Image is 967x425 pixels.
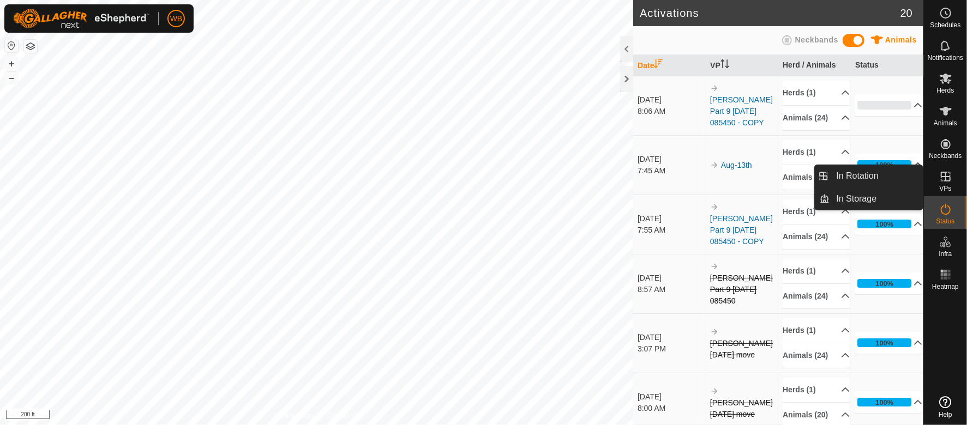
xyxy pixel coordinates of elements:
[855,332,922,354] p-accordion-header: 100%
[274,411,315,421] a: Privacy Policy
[875,397,893,408] div: 100%
[638,332,705,343] div: [DATE]
[720,61,729,70] p-sorticon: Activate to sort
[710,327,719,336] img: arrow
[815,188,923,210] li: In Storage
[855,94,922,116] p-accordion-header: 0%
[930,22,960,28] span: Schedules
[710,95,773,127] a: [PERSON_NAME] Part 9 [DATE] 085450 - COPY
[837,192,877,205] span: In Storage
[875,338,893,348] div: 100%
[24,40,37,53] button: Map Layers
[830,165,923,187] a: In Rotation
[857,160,911,169] div: 100%
[783,378,850,402] p-accordion-header: Herds (1)
[638,403,705,414] div: 8:00 AM
[783,165,850,190] p-accordion-header: Animals (24)
[783,140,850,165] p-accordion-header: Herds (1)
[928,54,963,61] span: Notifications
[855,154,922,175] p-accordion-header: 100%
[710,161,719,169] img: arrow
[638,213,705,224] div: [DATE]
[939,251,952,257] span: Infra
[783,284,850,308] p-accordion-header: Animals (24)
[710,274,773,305] s: [PERSON_NAME] Part 9 [DATE] 085450
[857,338,911,347] div: 100%
[932,283,959,290] span: Heatmap
[710,398,773,418] s: [PERSON_NAME] [DATE] move
[783,259,850,283] p-accordion-header: Herds (1)
[638,272,705,284] div: [DATE]
[5,39,18,52] button: Reset Map
[929,153,962,159] span: Neckbands
[830,188,923,210] a: In Storage
[638,284,705,295] div: 8:57 AM
[815,165,923,187] li: In Rotation
[837,169,879,183] span: In Rotation
[857,220,911,228] div: 100%
[640,7,900,20] h2: Activations
[855,272,922,294] p-accordion-header: 100%
[851,55,923,76] th: Status
[654,61,663,70] p-sorticon: Activate to sort
[783,318,850,343] p-accordion-header: Herds (1)
[857,398,911,406] div: 100%
[638,106,705,117] div: 8:06 AM
[936,218,954,224] span: Status
[638,391,705,403] div: [DATE]
[710,214,773,246] a: [PERSON_NAME] Part 9 [DATE] 085450 - COPY
[885,35,917,44] span: Animals
[5,57,18,70] button: +
[638,343,705,355] div: 3:07 PM
[13,9,149,28] img: Gallagher Logo
[795,35,838,44] span: Neckbands
[5,71,18,84] button: –
[721,161,752,169] a: Aug-13th
[936,87,954,94] span: Herds
[710,262,719,271] img: arrow
[638,165,705,177] div: 7:45 AM
[633,55,706,76] th: Date
[783,199,850,224] p-accordion-header: Herds (1)
[875,219,893,229] div: 100%
[857,101,911,110] div: 0%
[710,387,719,396] img: arrow
[638,154,705,165] div: [DATE]
[924,392,967,422] a: Help
[855,213,922,235] p-accordion-header: 100%
[706,55,778,76] th: VP
[783,343,850,368] p-accordion-header: Animals (24)
[783,81,850,105] p-accordion-header: Herds (1)
[170,13,183,25] span: WB
[900,5,912,21] span: 20
[939,185,951,192] span: VPs
[638,94,705,106] div: [DATE]
[855,391,922,413] p-accordion-header: 100%
[783,106,850,130] p-accordion-header: Animals (24)
[857,279,911,288] div: 100%
[939,411,952,418] span: Help
[875,278,893,289] div: 100%
[710,84,719,93] img: arrow
[778,55,851,76] th: Herd / Animals
[710,203,719,211] img: arrow
[638,224,705,236] div: 7:55 AM
[327,411,359,421] a: Contact Us
[710,339,773,359] s: [PERSON_NAME] [DATE] move
[783,224,850,249] p-accordion-header: Animals (24)
[934,120,957,126] span: Animals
